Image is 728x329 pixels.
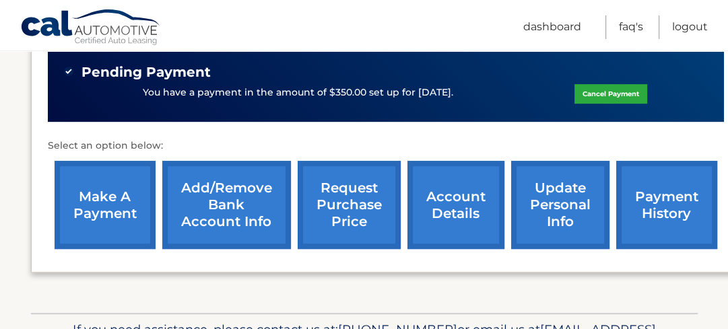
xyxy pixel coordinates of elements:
[574,84,647,104] a: Cancel Payment
[81,64,211,81] span: Pending Payment
[162,161,291,249] a: Add/Remove bank account info
[523,15,581,39] a: Dashboard
[619,15,643,39] a: FAQ's
[672,15,708,39] a: Logout
[48,138,724,154] p: Select an option below:
[407,161,504,249] a: account details
[511,161,609,249] a: update personal info
[20,9,162,48] a: Cal Automotive
[55,161,156,249] a: make a payment
[616,161,717,249] a: payment history
[64,67,73,76] img: check-green.svg
[143,85,453,100] p: You have a payment in the amount of $350.00 set up for [DATE].
[298,161,401,249] a: request purchase price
